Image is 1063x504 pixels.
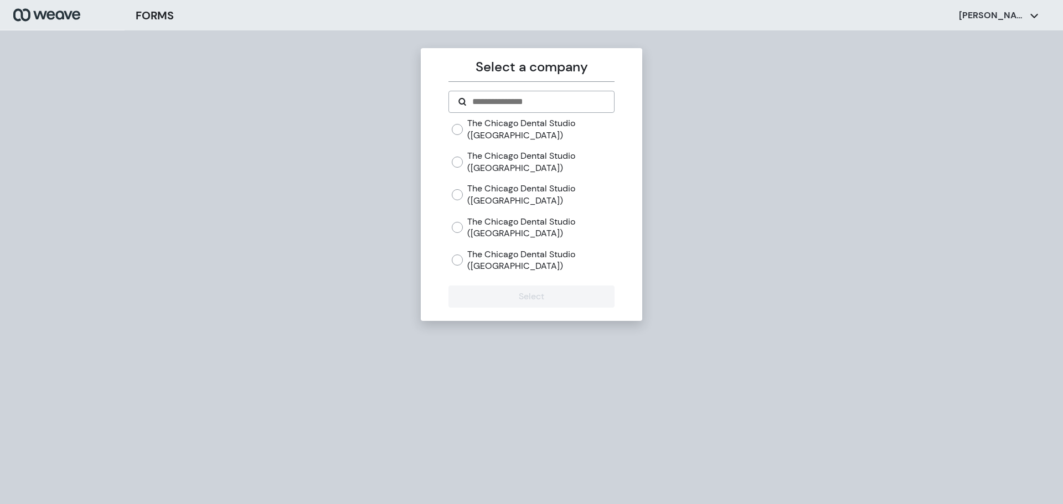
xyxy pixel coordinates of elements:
label: The Chicago Dental Studio ([GEOGRAPHIC_DATA]) [467,117,614,141]
label: The Chicago Dental Studio ([GEOGRAPHIC_DATA]) [467,183,614,206]
label: The Chicago Dental Studio ([GEOGRAPHIC_DATA]) [467,150,614,174]
p: Select a company [448,57,614,77]
input: Search [471,95,605,108]
h3: FORMS [136,7,174,24]
p: [PERSON_NAME] [959,9,1025,22]
label: The Chicago Dental Studio ([GEOGRAPHIC_DATA]) [467,216,614,240]
button: Select [448,285,614,308]
label: The Chicago Dental Studio ([GEOGRAPHIC_DATA]) [467,248,614,272]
